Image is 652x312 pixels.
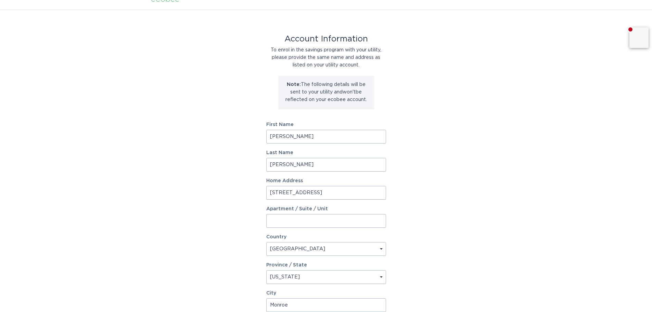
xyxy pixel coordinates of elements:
[266,46,386,69] div: To enrol in the savings program with your utility, please provide the same name and address as li...
[266,150,386,155] label: Last Name
[266,263,307,267] label: Province / State
[266,122,386,127] label: First Name
[266,235,286,239] label: Country
[287,82,301,87] strong: Note:
[283,81,369,103] p: The following details will be sent to your utility and won't be reflected on your ecobee account.
[266,207,386,211] label: Apartment / Suite / Unit
[266,291,386,296] label: City
[266,178,386,183] label: Home Address
[266,35,386,43] div: Account Information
